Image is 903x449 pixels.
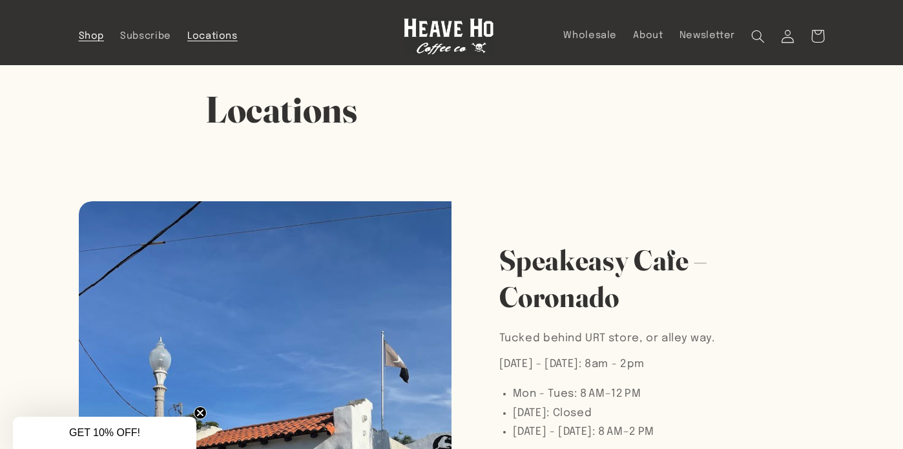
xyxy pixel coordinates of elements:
span: Shop [79,30,105,43]
a: Subscribe [112,22,180,50]
h1: Locations [205,86,698,134]
span: About [633,30,663,42]
a: Shop [70,22,112,50]
a: Locations [179,22,245,50]
span: GET 10% OFF! [69,427,140,438]
h2: Speakeasy Cafe – Coronado [499,242,778,315]
span: Wholesale [563,30,617,42]
div: GET 10% OFF!Close teaser [13,417,196,449]
a: About [625,21,671,50]
span: Newsletter [680,30,735,42]
span: Subscribe [120,30,171,43]
p: [DATE] - [DATE]: 8am - 2pm [499,355,715,374]
li: [DATE] - [DATE]: 8 AM–2 PM [513,423,715,442]
span: Locations [187,30,238,43]
li: Mon - Tues: 8 AM–12 PM [513,384,715,404]
summary: Search [743,21,773,51]
li: [DATE]: Closed [513,404,715,423]
a: Wholesale [555,21,625,50]
p: Tucked behind URT store, or alley way. [499,329,715,348]
button: Close teaser [194,406,207,419]
a: Newsletter [671,21,743,50]
img: Heave Ho Coffee Co [404,18,494,55]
